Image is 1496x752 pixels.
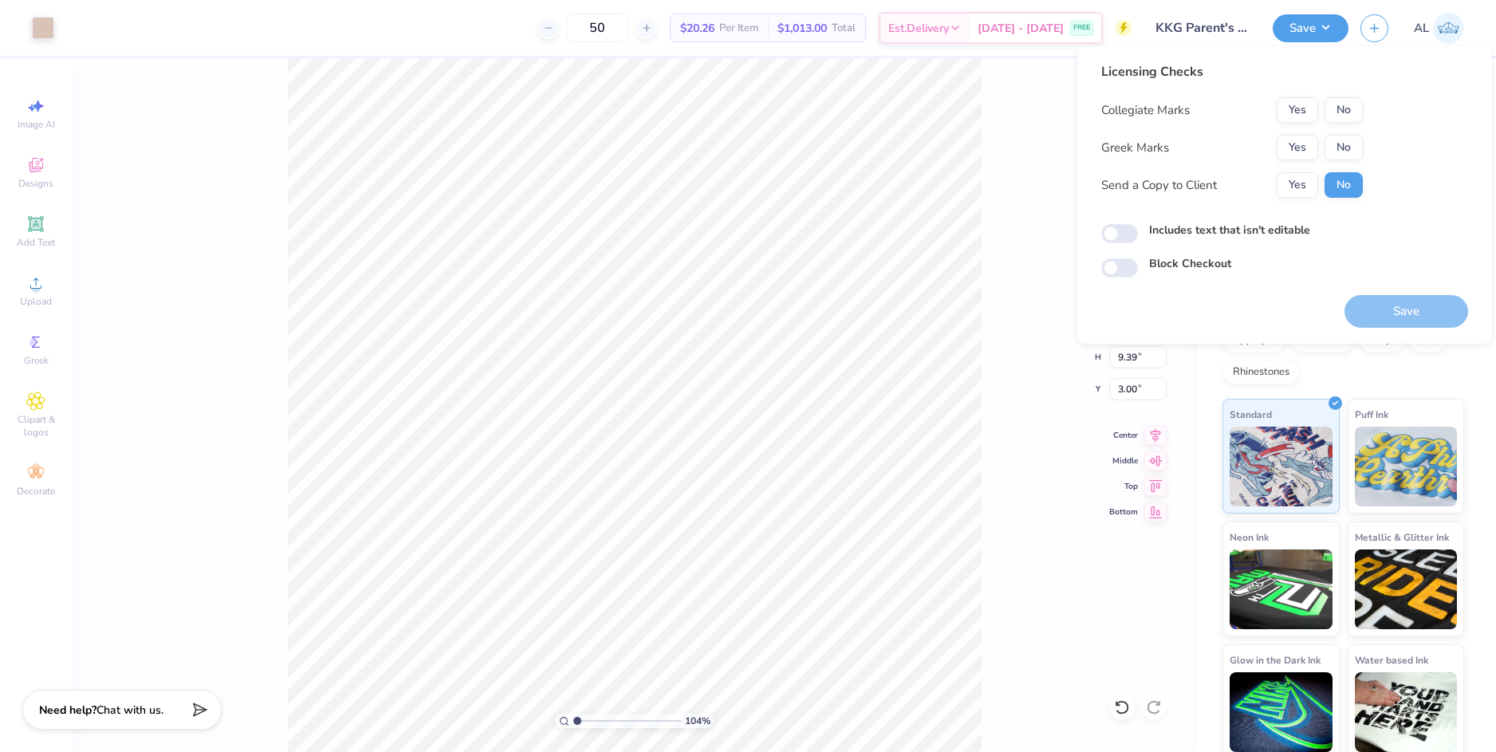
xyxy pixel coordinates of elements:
img: Alyzza Lydia Mae Sobrino [1433,13,1464,44]
span: Top [1109,481,1138,492]
button: Save [1273,14,1348,42]
span: FREE [1073,22,1090,33]
div: Send a Copy to Client [1101,176,1217,195]
span: Chat with us. [96,703,163,718]
button: Yes [1277,172,1318,198]
div: Collegiate Marks [1101,101,1190,120]
label: Block Checkout [1149,255,1231,272]
div: Greek Marks [1101,139,1169,157]
span: [DATE] - [DATE] [978,20,1064,37]
span: $20.26 [680,20,715,37]
button: Yes [1277,135,1318,160]
input: Untitled Design [1144,12,1261,44]
div: Rhinestones [1222,360,1300,384]
span: Metallic & Glitter Ink [1355,529,1449,545]
span: Puff Ink [1355,406,1388,423]
img: Metallic & Glitter Ink [1355,549,1458,629]
span: Glow in the Dark Ink [1230,652,1321,668]
button: No [1325,135,1363,160]
span: Designs [18,177,53,190]
span: Water based Ink [1355,652,1428,668]
button: No [1325,172,1363,198]
span: AL [1414,19,1429,37]
img: Puff Ink [1355,427,1458,506]
span: 104 % [685,714,711,728]
span: $1,013.00 [778,20,827,37]
img: Water based Ink [1355,672,1458,752]
button: Yes [1277,97,1318,123]
strong: Need help? [39,703,96,718]
span: Image AI [18,118,55,131]
img: Standard [1230,427,1333,506]
span: Total [832,20,856,37]
span: Est. Delivery [888,20,949,37]
img: Neon Ink [1230,549,1333,629]
div: Licensing Checks [1101,62,1363,81]
span: Decorate [17,485,55,498]
span: Add Text [17,236,55,249]
button: No [1325,97,1363,123]
span: Upload [20,295,52,308]
span: Per Item [719,20,758,37]
span: Greek [24,354,49,367]
span: Clipart & logos [8,413,64,439]
img: Glow in the Dark Ink [1230,672,1333,752]
a: AL [1414,13,1464,44]
span: Standard [1230,406,1272,423]
span: Center [1109,430,1138,441]
label: Includes text that isn't editable [1149,222,1310,238]
input: – – [566,14,628,42]
span: Bottom [1109,506,1138,518]
span: Middle [1109,455,1138,467]
span: Neon Ink [1230,529,1269,545]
